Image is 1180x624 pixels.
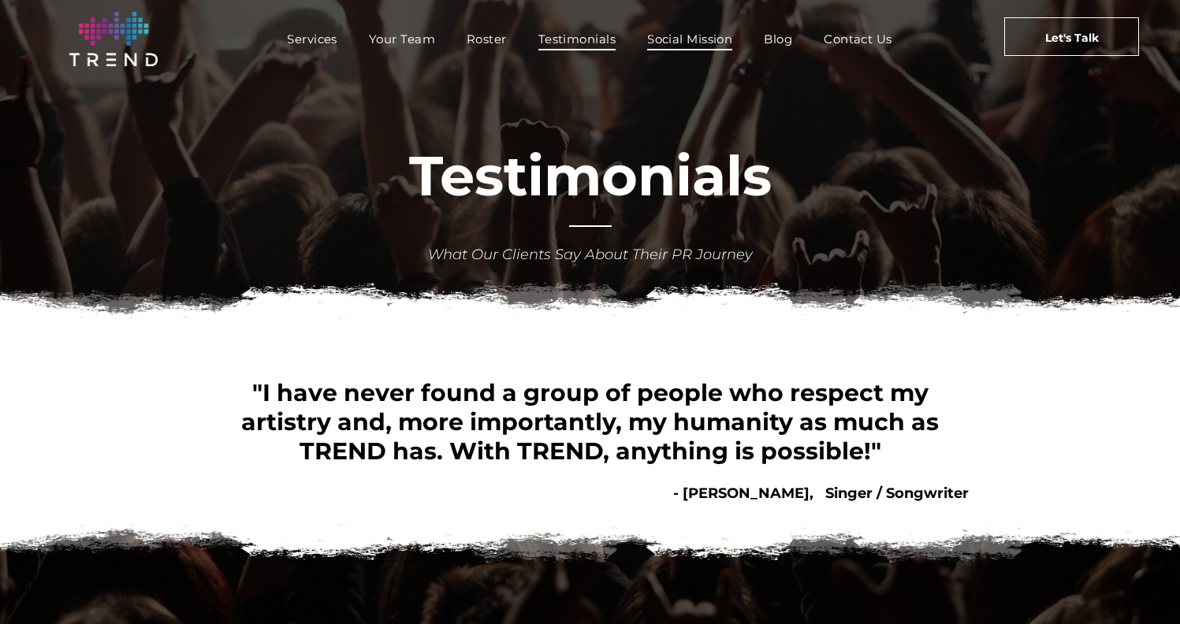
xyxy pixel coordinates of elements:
a: Roster [451,28,523,50]
span: Social Mission [647,28,732,50]
a: Social Mission [631,28,748,50]
iframe: Chat Widget [1101,548,1180,624]
a: Blog [748,28,808,50]
a: Let's Talk [1004,17,1139,56]
b: - [PERSON_NAME], Singer / Songwriter [673,485,969,502]
a: Testimonials [523,28,631,50]
a: Contact Us [808,28,908,50]
span: Let's Talk [1045,18,1099,58]
div: What Our Clients Say About Their PR Journey [358,244,823,266]
font: Testimonials [409,142,772,210]
a: Services [271,28,353,50]
img: logo [69,12,158,66]
span: "I have never found a group of people who respect my artistry and, more importantly, my humanity ... [241,378,939,466]
a: Your Team [353,28,451,50]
